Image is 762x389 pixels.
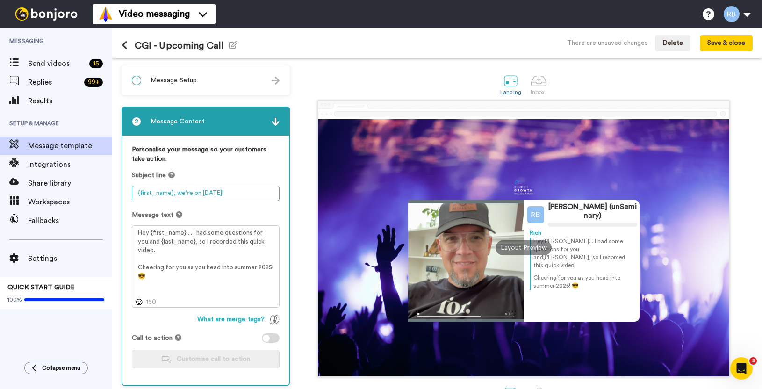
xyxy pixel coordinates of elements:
span: Integrations [28,159,112,170]
span: Replies [28,77,80,88]
span: 3 [749,357,757,365]
span: Message Content [151,117,205,126]
img: vm-color.svg [98,7,113,22]
a: Landing [496,68,526,100]
img: 78005d0e-70e1-4276-a3fa-79ced881458c [514,179,533,195]
span: Workspaces [28,196,112,208]
span: QUICK START GUIDE [7,284,75,291]
span: Collapse menu [42,364,80,372]
span: Send videos [28,58,86,69]
span: Message template [28,140,112,151]
span: Message text [132,210,173,220]
button: Collapse menu [24,362,88,374]
span: Customise call to action [177,356,250,362]
span: Video messaging [119,7,190,21]
p: Cheering for you as you head into summer 2025! 😎 [533,274,633,290]
img: player-controls-full.svg [408,308,524,322]
div: Rich [530,229,633,237]
button: Save & close [700,35,753,52]
img: customiseCTA.svg [162,356,171,363]
p: Hey [PERSON_NAME] ... I had some questions for you and [PERSON_NAME] , so I recorded this quick v... [533,238,633,270]
span: Message Setup [151,76,197,85]
span: 1 [132,76,141,85]
div: Inbox [531,89,547,95]
div: 1Message Setup [122,65,290,95]
span: Results [28,95,112,107]
img: arrow.svg [272,118,280,126]
span: Call to action [132,333,173,343]
a: Inbox [526,68,552,100]
img: bj-logo-header-white.svg [11,7,81,21]
span: Subject line [132,171,166,180]
span: 2 [132,117,141,126]
div: There are unsaved changes [567,38,648,48]
button: Customise call to action [132,350,280,368]
div: 99 + [84,78,103,87]
label: Personalise your message so your customers take action. [132,145,280,164]
div: 15 [89,59,103,68]
span: Settings [28,253,112,264]
div: [PERSON_NAME] (unSeminary) [548,202,637,220]
img: Profile Image [527,206,544,223]
span: Fallbacks [28,215,112,226]
div: Layout Preview [496,240,552,255]
span: 100% [7,296,22,303]
span: Share library [28,178,112,189]
textarea: {first_name}, we're on [DATE]! [132,186,280,201]
button: Delete [655,35,690,52]
img: arrow.svg [272,77,280,85]
h1: CGI - Upcoming Call [122,40,237,51]
textarea: Hey {first_name} ... I had some questions for you and {last_name}, so I recorded this quick video... [132,225,280,308]
iframe: Intercom live chat [730,357,753,380]
img: TagTips.svg [270,315,280,324]
div: Landing [500,89,521,95]
span: What are merge tags? [197,315,265,324]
